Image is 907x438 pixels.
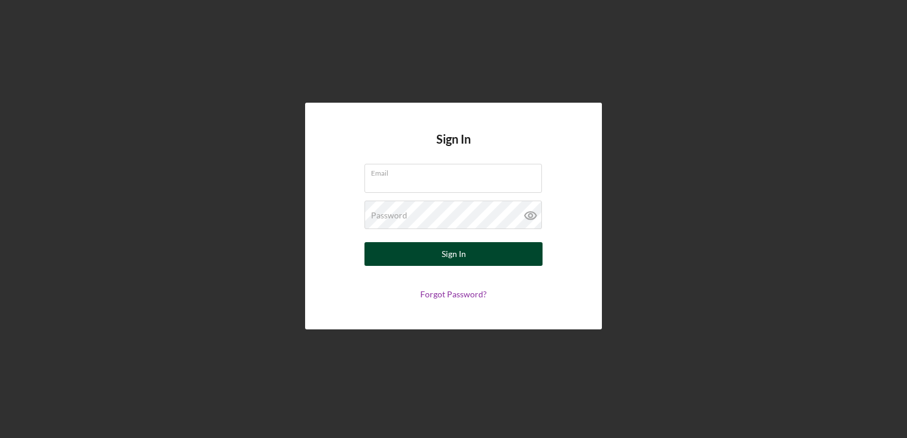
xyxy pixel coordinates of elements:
[371,211,407,220] label: Password
[442,242,466,266] div: Sign In
[436,132,471,164] h4: Sign In
[420,289,487,299] a: Forgot Password?
[364,242,543,266] button: Sign In
[371,164,542,177] label: Email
